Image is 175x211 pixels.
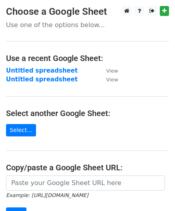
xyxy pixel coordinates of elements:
small: View [106,77,118,83]
input: Paste your Google Sheet URL here [6,176,165,191]
a: View [98,76,118,83]
small: Example: [URL][DOMAIN_NAME] [6,192,88,198]
a: View [98,67,118,74]
p: Use one of the options below... [6,21,169,29]
h4: Use a recent Google Sheet: [6,53,169,63]
h3: Choose a Google Sheet [6,6,169,18]
small: View [106,68,118,74]
a: Select... [6,124,36,136]
h4: Select another Google Sheet: [6,108,169,118]
a: Untitled spreadsheet [6,67,78,74]
h4: Copy/paste a Google Sheet URL: [6,163,169,172]
a: Untitled spreadsheet [6,76,78,83]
